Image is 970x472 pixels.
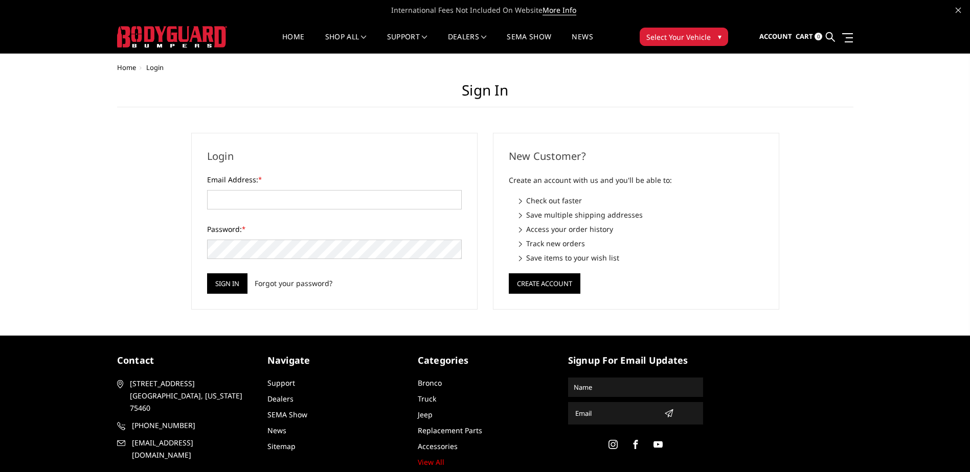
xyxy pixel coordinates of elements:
a: Home [117,63,136,72]
a: Truck [418,394,436,404]
a: [EMAIL_ADDRESS][DOMAIN_NAME] [117,437,252,461]
button: Select Your Vehicle [640,28,728,46]
input: Email [571,405,660,421]
h1: Sign in [117,82,853,107]
span: Account [759,32,792,41]
a: Bronco [418,378,442,388]
a: SEMA Show [507,33,551,53]
h2: Login [207,149,462,164]
span: Login [146,63,164,72]
img: BODYGUARD BUMPERS [117,26,227,48]
span: Select Your Vehicle [646,32,711,42]
p: Create an account with us and you'll be able to: [509,174,763,186]
label: Email Address: [207,174,462,185]
li: Check out faster [519,195,763,206]
a: News [572,33,593,53]
h5: Categories [418,353,553,367]
span: Cart [796,32,813,41]
a: Sitemap [267,441,296,451]
a: Accessories [418,441,458,451]
span: [STREET_ADDRESS] [GEOGRAPHIC_DATA], [US_STATE] 75460 [130,377,249,414]
a: shop all [325,33,367,53]
a: Dealers [448,33,487,53]
a: Create Account [509,277,580,287]
a: News [267,426,286,435]
input: Name [570,379,702,395]
a: Home [282,33,304,53]
a: Jeep [418,410,433,419]
li: Access your order history [519,224,763,234]
button: Create Account [509,273,580,294]
a: Support [267,378,295,388]
input: Sign in [207,273,247,294]
a: Support [387,33,427,53]
h5: contact [117,353,252,367]
span: [PHONE_NUMBER] [132,419,251,432]
li: Track new orders [519,238,763,249]
span: 0 [815,33,822,40]
label: Password: [207,224,462,234]
h5: Navigate [267,353,402,367]
a: Cart 0 [796,23,822,51]
li: Save items to your wish list [519,252,763,263]
h2: New Customer? [509,149,763,164]
a: Forgot your password? [255,278,332,289]
a: [PHONE_NUMBER] [117,419,252,432]
li: Save multiple shipping addresses [519,209,763,220]
a: Replacement Parts [418,426,482,435]
h5: signup for email updates [568,353,703,367]
a: More Info [543,5,576,15]
span: ▾ [718,31,721,42]
a: Account [759,23,792,51]
span: [EMAIL_ADDRESS][DOMAIN_NAME] [132,437,251,461]
a: SEMA Show [267,410,307,419]
a: View All [418,457,444,467]
a: Dealers [267,394,294,404]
